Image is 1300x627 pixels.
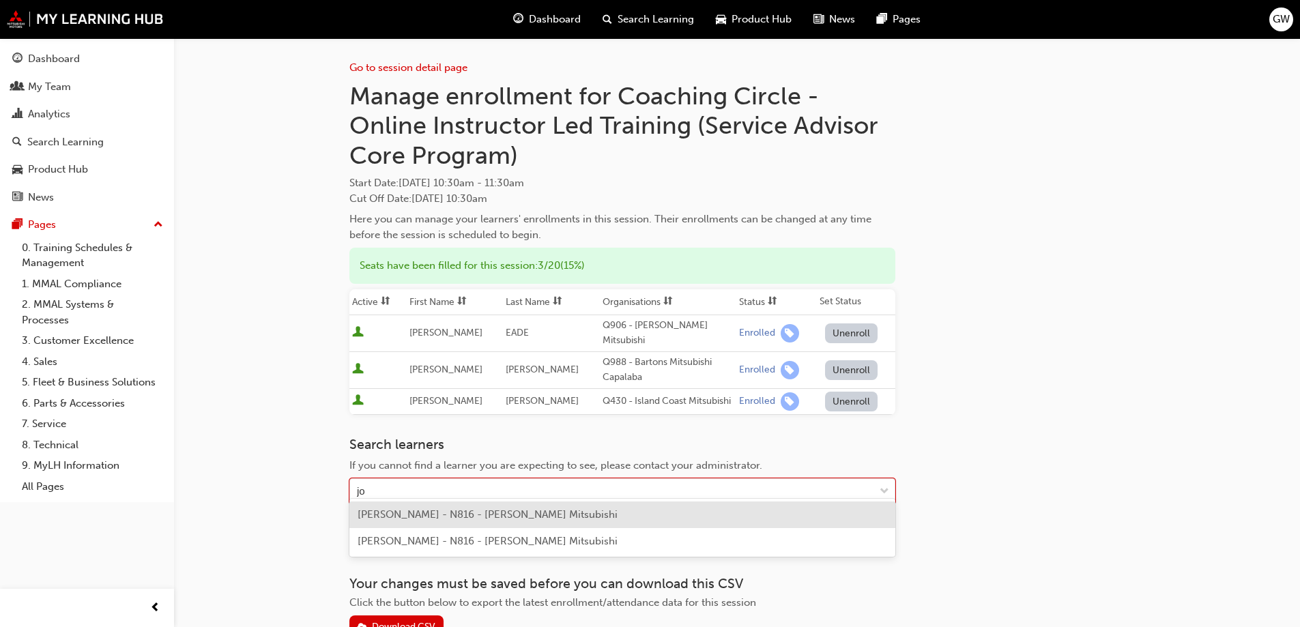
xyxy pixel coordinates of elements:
[352,326,364,340] span: User is active
[506,364,579,375] span: [PERSON_NAME]
[732,12,792,27] span: Product Hub
[28,79,71,95] div: My Team
[603,394,734,409] div: Q430 - Island Coast Mitsubishi
[16,237,169,274] a: 0. Training Schedules & Management
[12,192,23,204] span: news-icon
[502,5,592,33] a: guage-iconDashboard
[781,324,799,342] span: learningRecordVerb_ENROLL-icon
[409,327,482,338] span: [PERSON_NAME]
[16,330,169,351] a: 3. Customer Excellence
[5,46,169,72] a: Dashboard
[5,157,169,182] a: Product Hub
[825,392,878,411] button: Unenroll
[16,455,169,476] a: 9. MyLH Information
[529,12,581,27] span: Dashboard
[739,395,775,408] div: Enrolled
[154,216,163,234] span: up-icon
[603,11,612,28] span: search-icon
[893,12,921,27] span: Pages
[736,289,817,315] th: Toggle SortBy
[349,576,895,592] h3: Your changes must be saved before you can download this CSV
[813,11,824,28] span: news-icon
[409,364,482,375] span: [PERSON_NAME]
[592,5,705,33] a: search-iconSearch Learning
[716,11,726,28] span: car-icon
[7,10,164,28] img: mmal
[5,74,169,100] a: My Team
[866,5,931,33] a: pages-iconPages
[352,363,364,377] span: User is active
[618,12,694,27] span: Search Learning
[349,596,756,609] span: Click the button below to export the latest enrollment/attendance data for this session
[28,106,70,122] div: Analytics
[705,5,803,33] a: car-iconProduct Hub
[739,364,775,377] div: Enrolled
[5,185,169,210] a: News
[16,476,169,497] a: All Pages
[28,217,56,233] div: Pages
[358,535,618,547] span: [PERSON_NAME] - N816 - [PERSON_NAME] Mitsubishi
[825,323,878,343] button: Unenroll
[503,289,600,315] th: Toggle SortBy
[817,289,895,315] th: Set Status
[349,289,407,315] th: Toggle SortBy
[349,61,467,74] a: Go to session detail page
[513,11,523,28] span: guage-icon
[16,435,169,456] a: 8. Technical
[409,395,482,407] span: [PERSON_NAME]
[27,134,104,150] div: Search Learning
[349,81,895,171] h1: Manage enrollment for Coaching Circle - Online Instructor Led Training (Service Advisor Core Prog...
[150,600,160,617] span: prev-icon
[352,394,364,408] span: User is active
[12,164,23,176] span: car-icon
[349,192,487,205] span: Cut Off Date : [DATE] 10:30am
[5,212,169,237] button: Pages
[603,355,734,385] div: Q988 - Bartons Mitsubishi Capalaba
[781,361,799,379] span: learningRecordVerb_ENROLL-icon
[12,81,23,93] span: people-icon
[768,296,777,308] span: sorting-icon
[1273,12,1290,27] span: GW
[600,289,736,315] th: Toggle SortBy
[16,274,169,295] a: 1. MMAL Compliance
[399,177,524,189] span: [DATE] 10:30am - 11:30am
[739,327,775,340] div: Enrolled
[1269,8,1293,31] button: GW
[5,44,169,212] button: DashboardMy TeamAnalyticsSearch LearningProduct HubNews
[349,459,762,471] span: If you cannot find a learner you are expecting to see, please contact your administrator.
[349,437,895,452] h3: Search learners
[16,294,169,330] a: 2. MMAL Systems & Processes
[803,5,866,33] a: news-iconNews
[16,351,169,373] a: 4. Sales
[349,248,895,284] div: Seats have been filled for this session : 3 / 20 ( 15% )
[880,483,889,501] span: down-icon
[829,12,855,27] span: News
[877,11,887,28] span: pages-icon
[28,51,80,67] div: Dashboard
[28,162,88,177] div: Product Hub
[12,53,23,65] span: guage-icon
[12,108,23,121] span: chart-icon
[506,327,529,338] span: EADE
[358,508,618,521] span: [PERSON_NAME] - N816 - [PERSON_NAME] Mitsubishi
[381,296,390,308] span: sorting-icon
[553,296,562,308] span: sorting-icon
[5,102,169,127] a: Analytics
[663,296,673,308] span: sorting-icon
[407,289,504,315] th: Toggle SortBy
[16,413,169,435] a: 7. Service
[5,130,169,155] a: Search Learning
[16,372,169,393] a: 5. Fleet & Business Solutions
[349,212,895,242] div: Here you can manage your learners' enrollments in this session. Their enrollments can be changed ...
[28,190,54,205] div: News
[16,393,169,414] a: 6. Parts & Accessories
[506,395,579,407] span: [PERSON_NAME]
[781,392,799,411] span: learningRecordVerb_ENROLL-icon
[603,318,734,349] div: Q906 - [PERSON_NAME] Mitsubishi
[12,219,23,231] span: pages-icon
[825,360,878,380] button: Unenroll
[349,175,895,191] span: Start Date :
[457,296,467,308] span: sorting-icon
